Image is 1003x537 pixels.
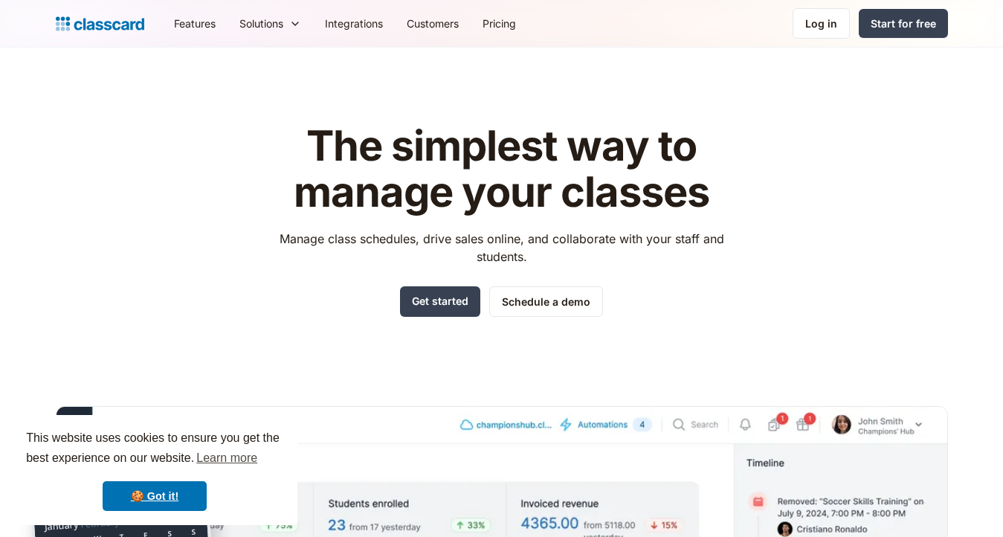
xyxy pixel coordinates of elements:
a: Pricing [471,7,528,40]
a: Get started [400,286,480,317]
span: This website uses cookies to ensure you get the best experience on our website. [26,429,283,469]
h1: The simplest way to manage your classes [265,123,738,215]
a: Start for free [859,9,948,38]
a: learn more about cookies [194,447,259,469]
a: Features [162,7,228,40]
a: Schedule a demo [489,286,603,317]
a: home [56,13,144,34]
div: Solutions [239,16,283,31]
a: Log in [793,8,850,39]
div: Log in [805,16,837,31]
div: cookieconsent [12,415,297,525]
div: Solutions [228,7,313,40]
p: Manage class schedules, drive sales online, and collaborate with your staff and students. [265,230,738,266]
a: dismiss cookie message [103,481,207,511]
a: Integrations [313,7,395,40]
div: Start for free [871,16,936,31]
a: Customers [395,7,471,40]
